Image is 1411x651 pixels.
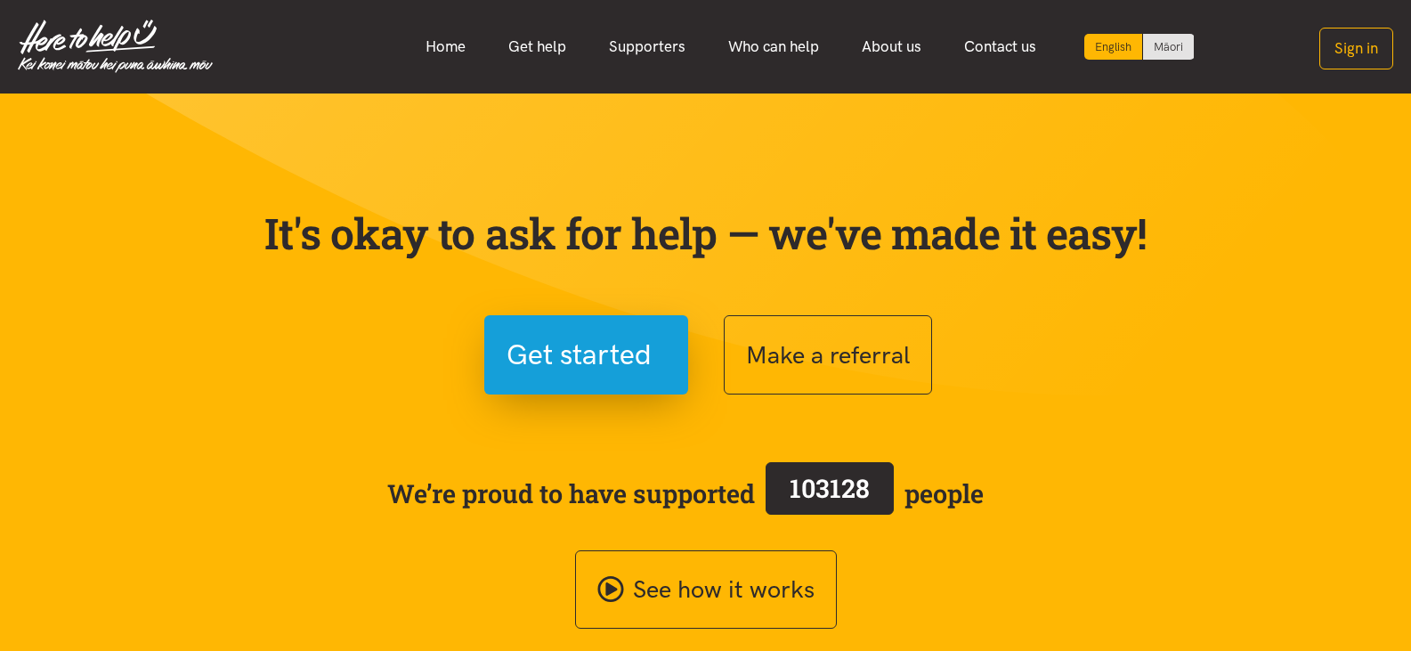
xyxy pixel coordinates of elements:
a: Supporters [588,28,707,66]
a: Who can help [707,28,840,66]
span: 103128 [790,471,870,505]
div: Current language [1084,34,1143,60]
p: It's okay to ask for help — we've made it easy! [261,208,1151,259]
a: Switch to Te Reo Māori [1143,34,1194,60]
button: Make a referral [724,315,932,395]
img: Home [18,20,213,73]
a: Get help [487,28,588,66]
a: About us [840,28,943,66]
a: 103128 [755,459,904,528]
a: See how it works [575,550,837,630]
span: We’re proud to have supported people [387,459,984,528]
span: Get started [507,332,652,378]
div: Language toggle [1084,34,1195,60]
button: Get started [484,315,688,395]
a: Home [404,28,487,66]
button: Sign in [1319,28,1393,69]
a: Contact us [943,28,1058,66]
